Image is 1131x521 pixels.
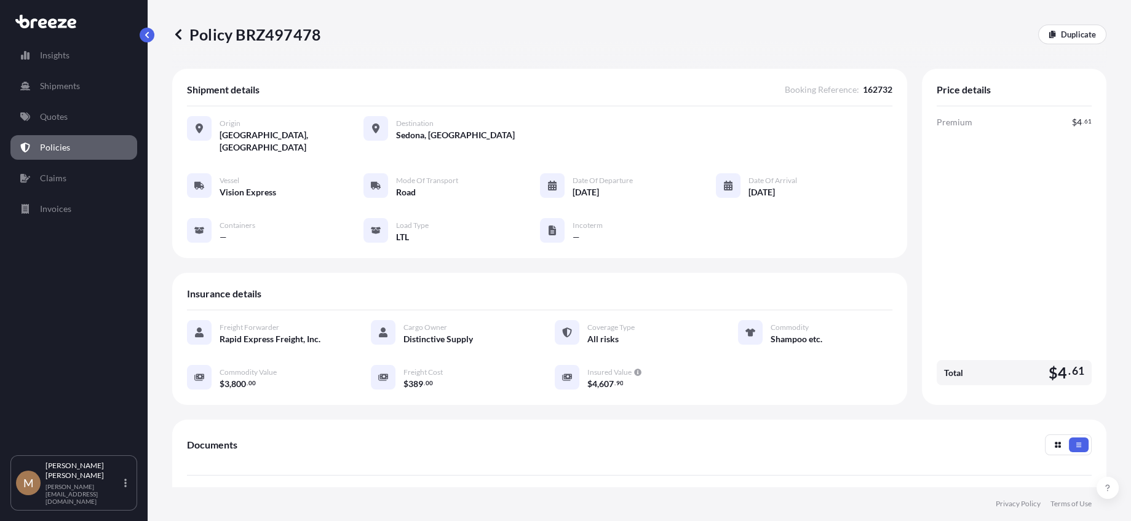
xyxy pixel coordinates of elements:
span: Shampoo etc. [771,333,822,345]
span: Booking Reference : [785,84,859,96]
a: Privacy Policy [996,499,1041,509]
span: Commodity Value [220,367,277,377]
a: Claims [10,166,137,190]
span: 389 [408,380,423,388]
span: M [23,477,34,489]
p: Duplicate [1061,28,1096,41]
span: Shipment details [187,84,260,96]
span: Origin [220,119,240,128]
span: 162732 [863,84,892,96]
p: [PERSON_NAME] [PERSON_NAME] [46,461,122,480]
a: Duplicate [1038,25,1106,44]
span: . [1068,367,1071,375]
p: Invoices [40,203,71,215]
span: Containers [220,221,255,230]
span: Date of Departure [573,176,633,186]
span: [GEOGRAPHIC_DATA], [GEOGRAPHIC_DATA] [220,129,363,154]
span: Price details [937,84,991,96]
span: — [220,231,227,243]
span: 90 [616,381,623,385]
span: . [247,381,248,385]
span: 61 [1084,119,1092,123]
a: Policies [10,135,137,160]
span: 4 [1058,365,1067,380]
span: Commodity [771,323,809,332]
span: $ [220,380,224,388]
span: $ [403,380,408,388]
a: Insights [10,43,137,68]
span: All risks [587,333,619,345]
span: Insured Value [587,367,632,377]
span: Coverage Type [587,323,635,332]
span: 3 [224,380,229,388]
span: Date of Arrival [748,176,797,186]
p: Policies [40,141,70,154]
a: Terms of Use [1050,499,1092,509]
span: LTL [396,231,409,243]
span: 800 [231,380,246,388]
span: Premium [937,116,972,128]
span: . [424,381,425,385]
p: Policy BRZ497478 [172,25,321,44]
span: 4 [1077,118,1082,127]
span: Distinctive Supply [403,333,473,345]
span: $ [587,380,592,388]
p: Shipments [40,80,80,92]
a: Quotes [10,104,137,129]
p: Claims [40,172,66,184]
a: Shipments [10,74,137,98]
span: Road [396,186,416,198]
p: Quotes [40,111,68,123]
span: 00 [426,381,433,385]
span: Rapid Express Freight, Inc. [220,333,320,345]
p: [PERSON_NAME][EMAIL_ADDRESS][DOMAIN_NAME] [46,483,122,505]
span: Vision Express [220,186,276,198]
span: . [1082,119,1084,123]
span: 607 [599,380,614,388]
span: $ [1048,365,1057,380]
span: 61 [1072,367,1084,375]
span: Sedona, [GEOGRAPHIC_DATA] [396,129,515,141]
a: Invoices [10,197,137,221]
span: , [229,380,231,388]
span: Load Type [396,221,429,230]
span: Insurance details [187,288,261,300]
span: , [597,380,599,388]
p: Insights [40,49,69,61]
span: . [614,381,615,385]
span: Destination [396,119,434,128]
span: Mode of Transport [396,176,458,186]
span: Total [944,367,963,379]
span: Freight Forwarder [220,323,279,332]
span: — [573,231,580,243]
span: Documents [187,439,237,451]
span: 4 [592,380,597,388]
span: Cargo Owner [403,323,447,332]
span: $ [1072,118,1077,127]
span: Incoterm [573,221,603,230]
span: Vessel [220,176,239,186]
span: Freight Cost [403,367,443,377]
span: 00 [248,381,256,385]
span: [DATE] [748,186,775,198]
span: [DATE] [573,186,599,198]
